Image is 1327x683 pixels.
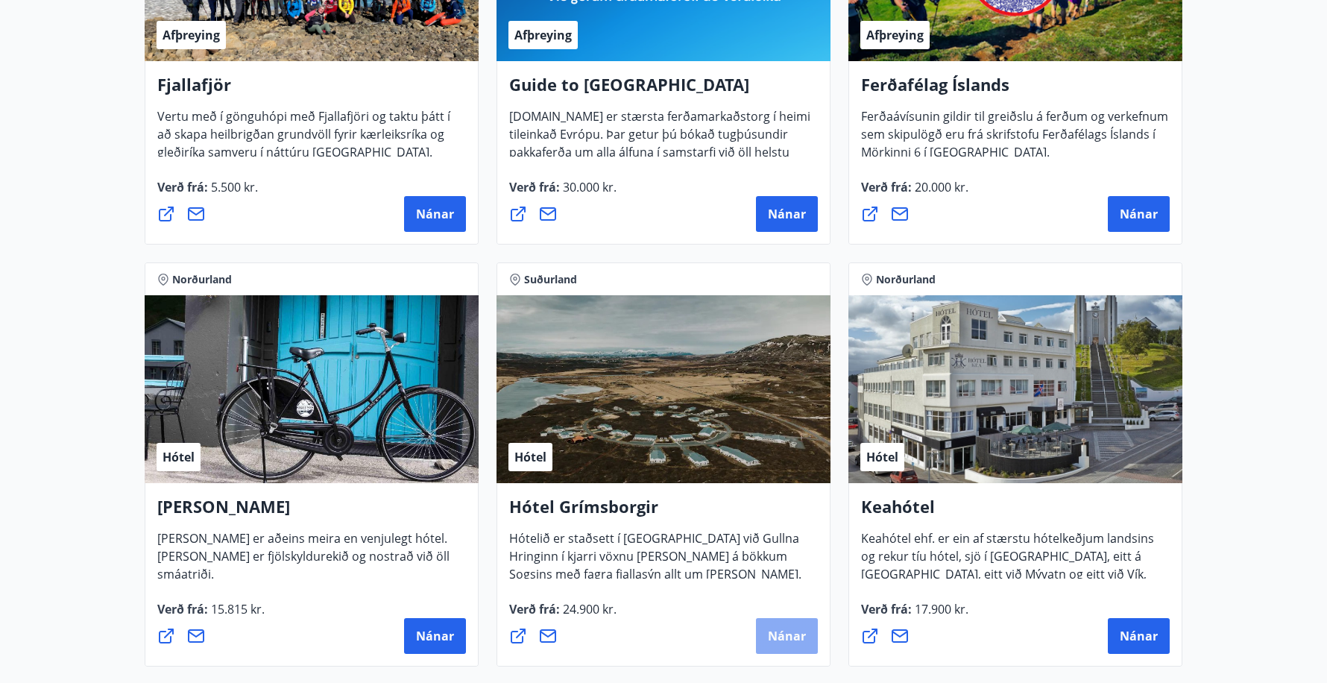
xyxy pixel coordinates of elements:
button: Nánar [404,618,466,654]
span: Hótelið er staðsett í [GEOGRAPHIC_DATA] við Gullna Hringinn í kjarri vöxnu [PERSON_NAME] á bökkum... [509,530,801,630]
span: 20.000 kr. [912,179,968,195]
span: Verð frá : [861,601,968,629]
h4: Keahótel [861,495,1170,529]
span: Nánar [768,628,806,644]
span: Verð frá : [509,179,617,207]
button: Nánar [756,618,818,654]
button: Nánar [404,196,466,232]
span: 17.900 kr. [912,601,968,617]
span: 15.815 kr. [208,601,265,617]
span: Hótel [514,449,546,465]
span: Nánar [416,206,454,222]
span: Nánar [768,206,806,222]
h4: Fjallafjör [157,73,466,107]
span: Ferðaávísunin gildir til greiðslu á ferðum og verkefnum sem skipulögð eru frá skrifstofu Ferðafél... [861,108,1168,172]
span: Nánar [1120,206,1158,222]
h4: Ferðafélag Íslands [861,73,1170,107]
button: Nánar [756,196,818,232]
span: Nánar [416,628,454,644]
span: Keahótel ehf. er ein af stærstu hótelkeðjum landsins og rekur tíu hótel, sjö í [GEOGRAPHIC_DATA],... [861,530,1154,630]
span: 24.900 kr. [560,601,617,617]
h4: Hótel Grímsborgir [509,495,818,529]
button: Nánar [1108,618,1170,654]
span: Verð frá : [157,179,258,207]
span: Hótel [163,449,195,465]
span: Afþreying [163,27,220,43]
span: Vertu með í gönguhópi með Fjallafjöri og taktu þátt í að skapa heilbrigðan grundvöll fyrir kærlei... [157,108,450,172]
span: Verð frá : [861,179,968,207]
span: Norðurland [876,272,936,287]
h4: Guide to [GEOGRAPHIC_DATA] [509,73,818,107]
h4: [PERSON_NAME] [157,495,466,529]
span: Verð frá : [509,601,617,629]
button: Nánar [1108,196,1170,232]
span: 5.500 kr. [208,179,258,195]
span: Hótel [866,449,898,465]
span: [PERSON_NAME] er aðeins meira en venjulegt hótel. [PERSON_NAME] er fjölskyldurekið og nostrað við... [157,530,450,594]
span: 30.000 kr. [560,179,617,195]
span: Afþreying [866,27,924,43]
span: Suðurland [524,272,577,287]
span: Norðurland [172,272,232,287]
span: Verð frá : [157,601,265,629]
span: Afþreying [514,27,572,43]
span: Nánar [1120,628,1158,644]
span: [DOMAIN_NAME] er stærsta ferðamarkaðstorg í heimi tileinkað Evrópu. Þar getur þú bókað tugþúsundi... [509,108,810,208]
